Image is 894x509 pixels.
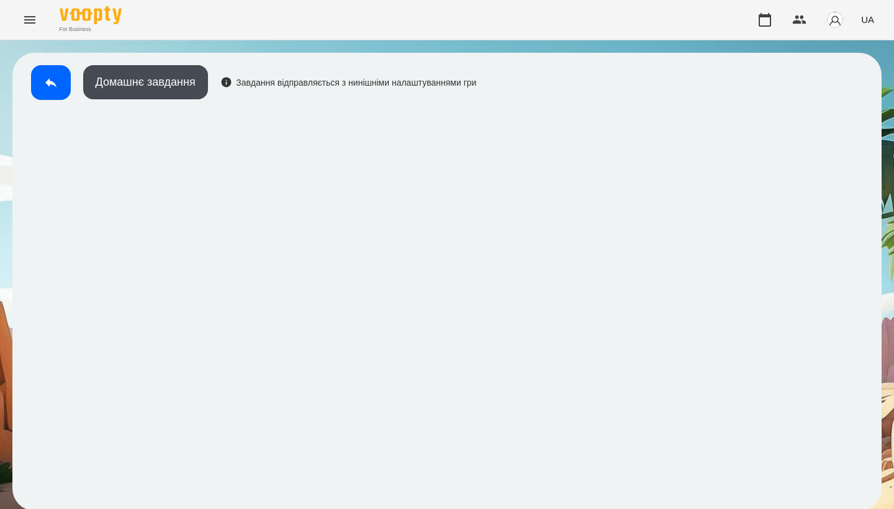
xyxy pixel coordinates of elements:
[83,65,208,99] button: Домашнє завдання
[861,13,874,26] span: UA
[15,5,45,35] button: Menu
[60,25,122,34] span: For Business
[856,8,879,31] button: UA
[60,6,122,24] img: Voopty Logo
[220,76,477,89] div: Завдання відправляється з нинішніми налаштуваннями гри
[826,11,844,29] img: avatar_s.png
